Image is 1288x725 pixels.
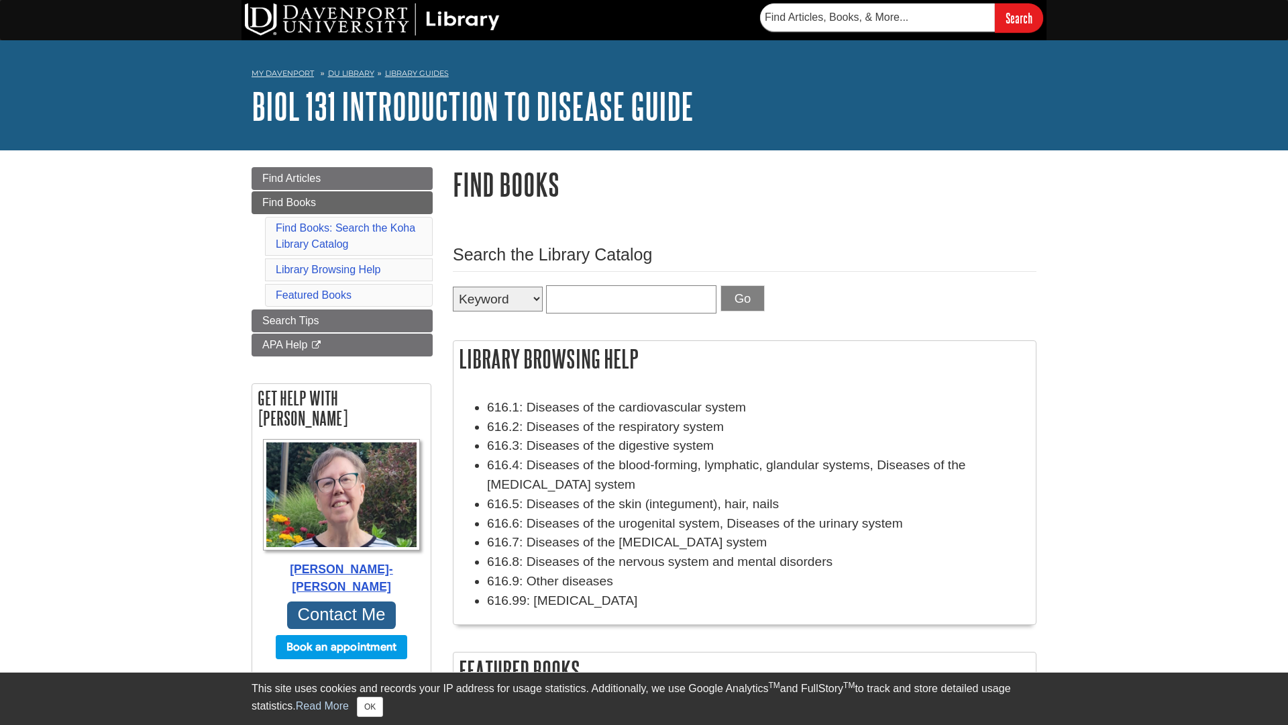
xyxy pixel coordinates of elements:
button: Book an appointment [276,635,408,659]
a: APA Help [252,334,433,356]
a: BIOL 131 Introduction to Disease Guide [252,85,694,127]
li: 616.1: Diseases of the cardiovascular system [487,398,1029,418]
span: Find Books [262,197,316,208]
a: DU Library [328,68,374,78]
a: Find Articles [252,167,433,190]
input: Find Articles, Books, & More... [760,3,995,32]
a: Library Browsing Help [276,264,381,275]
a: Find Books: Search the Koha Library Catalog [276,222,415,250]
li: 616.9: Other diseases [487,572,1029,591]
a: Search Tips [252,309,433,332]
form: Searches DU Library's articles, books, and more [760,3,1043,32]
a: Featured Books [276,289,352,301]
span: Search Tips [262,315,319,326]
span: Find Articles [262,173,321,184]
h1: Find Books [453,167,1036,201]
li: 616.6: Diseases of the urogenital system, Diseases of the urinary system [487,514,1029,534]
li: 616.8: Diseases of the nervous system and mental disorders [487,552,1029,572]
input: Search [995,3,1043,32]
li: 616.99: [MEDICAL_DATA] [487,591,1029,611]
h2: Library Browsing Help [453,341,1036,377]
li: 616.5: Diseases of the skin (integument), hair, nails [487,495,1029,514]
sup: TM [843,681,855,690]
h2: Get help with [PERSON_NAME] [252,384,431,432]
strong: Subjects: [259,669,424,685]
span: APA Help [262,339,307,350]
button: Go [720,285,765,312]
a: Library Guides [385,68,449,78]
nav: breadcrumb [252,64,1036,86]
h3: Search the Library Catalog [453,245,1036,264]
li: 616.3: Diseases of the digestive system [487,436,1029,456]
li: 616.7: Diseases of the [MEDICAL_DATA] system [487,533,1029,552]
a: Find Books [252,191,433,214]
h2: Featured Books [453,652,1036,688]
div: [PERSON_NAME]-[PERSON_NAME] [259,561,424,596]
sup: TM [768,681,780,690]
a: My Davenport [252,68,314,79]
a: Read More [296,700,349,712]
div: This site uses cookies and records your IP address for usage statistics. Additionally, we use Goo... [252,681,1036,717]
li: 616.2: Diseases of the respiratory system [487,418,1029,437]
a: Contact Me [287,601,396,629]
button: Close [357,697,383,717]
img: Profile Photo [263,439,420,551]
li: 616.4: Diseases of the blood-forming, lymphatic, glandular systems, Diseases of the [MEDICAL_DATA... [487,456,1029,495]
img: DU Library [245,3,500,36]
i: This link opens in a new window [311,341,322,350]
a: Profile Photo [PERSON_NAME]-[PERSON_NAME] [259,439,424,596]
input: Type search term [546,285,716,314]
